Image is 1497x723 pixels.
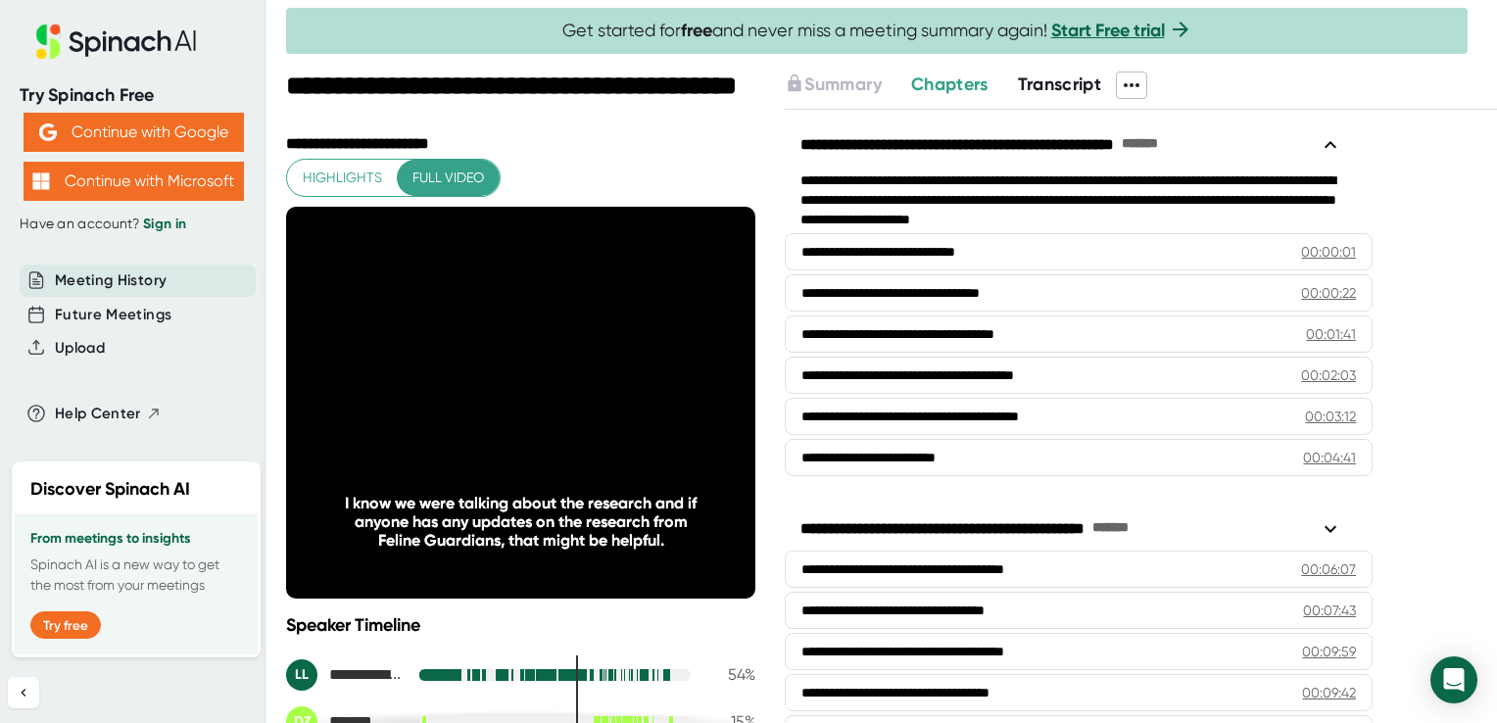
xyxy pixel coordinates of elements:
h2: Discover Spinach AI [30,476,190,503]
div: 00:03:12 [1305,407,1356,426]
span: Help Center [55,403,141,425]
button: Upload [55,337,105,360]
div: Lisa Levinson [286,659,404,691]
button: Transcript [1018,72,1102,98]
div: 00:00:22 [1301,283,1356,303]
span: Full video [412,166,484,190]
div: 00:02:03 [1301,365,1356,385]
div: Open Intercom Messenger [1430,656,1477,703]
button: Continue with Microsoft [24,162,244,201]
span: Get started for and never miss a meeting summary again! [562,20,1192,42]
button: Full video [397,160,500,196]
a: Start Free trial [1051,20,1165,41]
button: Chapters [911,72,989,98]
div: 00:01:41 [1306,324,1356,344]
button: Collapse sidebar [8,677,39,708]
span: Highlights [303,166,382,190]
h3: From meetings to insights [30,531,242,547]
div: 00:06:07 [1301,559,1356,579]
div: 00:00:01 [1301,242,1356,262]
div: Upgrade to access [785,72,910,99]
a: Sign in [143,216,186,232]
div: 00:09:59 [1302,642,1356,661]
div: 00:04:41 [1303,448,1356,467]
button: Try free [30,611,101,639]
div: Have an account? [20,216,247,233]
button: Summary [785,72,881,98]
div: I know we were talking about the research and if anyone has any updates on the research from Feli... [333,494,709,550]
div: 00:09:42 [1302,683,1356,702]
button: Meeting History [55,269,167,292]
div: LL [286,659,317,691]
button: Continue with Google [24,113,244,152]
b: free [681,20,712,41]
div: 00:07:43 [1303,601,1356,620]
button: Highlights [287,160,398,196]
p: Spinach AI is a new way to get the most from your meetings [30,554,242,596]
img: Aehbyd4JwY73AAAAAElFTkSuQmCC [39,123,57,141]
div: Try Spinach Free [20,84,247,107]
div: Speaker Timeline [286,614,755,636]
div: 54 % [706,665,755,684]
span: Transcript [1018,73,1102,95]
span: Summary [804,73,881,95]
button: Future Meetings [55,304,171,326]
button: Help Center [55,403,162,425]
span: Chapters [911,73,989,95]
